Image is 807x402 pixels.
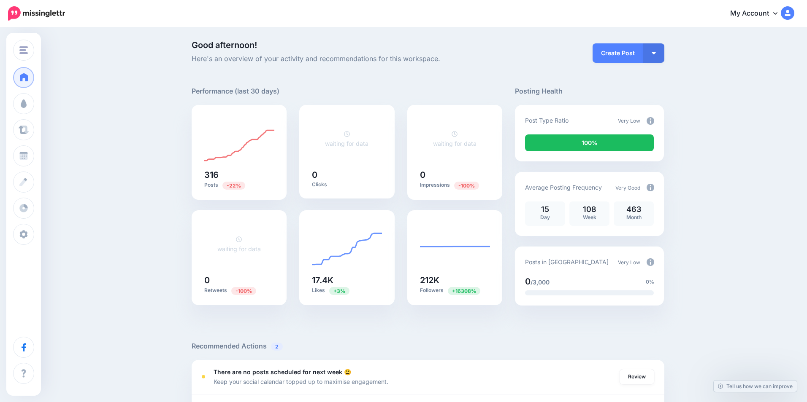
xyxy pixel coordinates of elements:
[626,214,642,220] span: Month
[214,368,351,375] b: There are no posts scheduled for next week 😩
[19,46,28,54] img: menu.png
[525,182,602,192] p: Average Posting Frequency
[525,134,654,151] div: 100% of your posts in the last 30 days were manually created (i.e. were not from Drip Campaigns o...
[420,181,490,189] p: Impressions
[647,117,654,125] img: info-circle-grey.png
[271,343,283,351] span: 2
[647,184,654,191] img: info-circle-grey.png
[433,130,477,147] a: waiting for data
[531,279,550,286] span: /3,000
[231,287,256,295] span: Previous period: 12
[420,287,490,295] p: Followers
[325,130,368,147] a: waiting for data
[722,3,794,24] a: My Account
[420,276,490,284] h5: 212K
[618,259,640,265] span: Very Low
[515,86,664,96] h5: Posting Health
[192,40,257,50] span: Good afternoon!
[420,171,490,179] h5: 0
[540,214,550,220] span: Day
[202,375,205,378] div: <div class='status-dot small red margin-right'></div>Error
[529,206,561,213] p: 15
[714,381,797,392] a: Tell us how we can improve
[620,369,654,384] a: Review
[525,115,569,125] p: Post Type Ratio
[448,287,480,295] span: Previous period: 1.29K
[204,181,274,189] p: Posts
[192,54,503,64] span: Here's an overview of your activity and recommendations for this workspace.
[312,287,382,295] p: Likes
[312,181,382,188] p: Clicks
[204,276,274,284] h5: 0
[204,287,274,295] p: Retweets
[217,236,261,252] a: waiting for data
[192,341,664,351] h5: Recommended Actions
[583,214,596,220] span: Week
[222,182,245,190] span: Previous period: 406
[647,258,654,266] img: info-circle-grey.png
[652,52,656,54] img: arrow-down-white.png
[8,6,65,21] img: Missinglettr
[214,377,388,386] p: Keep your social calendar topped up to maximise engagement.
[618,118,640,124] span: Very Low
[454,182,479,190] span: Previous period: 8.28K
[312,171,382,179] h5: 0
[574,206,605,213] p: 108
[312,276,382,284] h5: 17.4K
[192,86,279,96] h5: Performance (last 30 days)
[329,287,349,295] span: Previous period: 16.8K
[646,278,654,286] span: 0%
[615,185,640,191] span: Very Good
[204,171,274,179] h5: 316
[525,257,609,267] p: Posts in [GEOGRAPHIC_DATA]
[618,206,650,213] p: 463
[525,276,531,287] span: 0
[593,43,643,63] a: Create Post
